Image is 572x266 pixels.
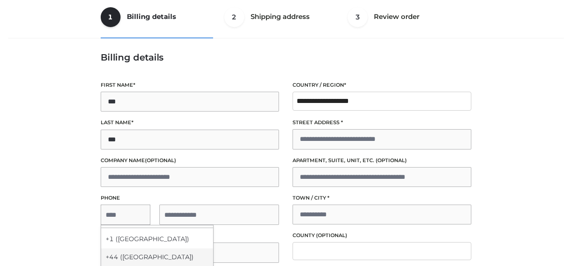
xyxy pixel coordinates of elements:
span: (optional) [316,232,347,238]
label: Last name [101,118,279,127]
label: County [293,231,471,240]
label: Country / Region [293,81,471,89]
label: Town / City [293,194,471,202]
label: Company name [101,156,279,165]
label: First name [101,81,279,89]
label: Phone [101,194,279,202]
h3: Billing details [101,52,471,63]
span: (optional) [376,157,407,163]
span: (optional) [145,157,176,163]
div: +1 ([GEOGRAPHIC_DATA]) [101,230,213,248]
label: Apartment, suite, unit, etc. [293,156,471,165]
label: Street address [293,118,471,127]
